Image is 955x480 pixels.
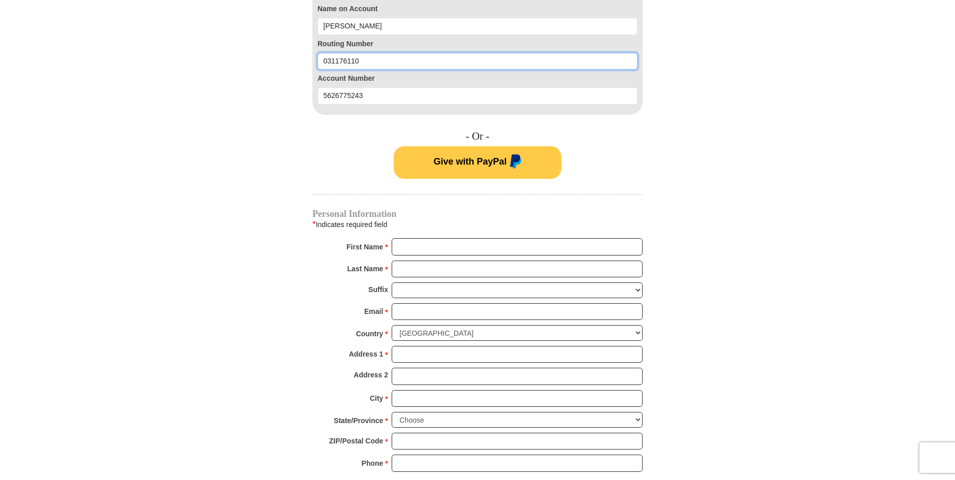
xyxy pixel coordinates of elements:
strong: City [370,391,383,405]
strong: Suffix [368,282,388,297]
strong: Country [356,327,384,341]
strong: Last Name [347,262,384,276]
span: Give with PayPal [433,156,506,166]
strong: State/Province [334,413,383,428]
div: Indicates required field [312,218,643,231]
h4: Personal Information [312,210,643,218]
button: Give with PayPal [394,146,561,179]
strong: Address 1 [349,347,384,361]
strong: First Name [346,240,383,254]
img: paypal [507,154,522,171]
strong: Phone [362,456,384,470]
label: Routing Number [317,39,638,49]
h4: - Or - [312,130,643,143]
strong: ZIP/Postal Code [329,434,384,448]
label: Account Number [317,73,638,84]
strong: Address 2 [354,368,388,382]
strong: Email [364,304,383,318]
label: Name on Account [317,4,638,14]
